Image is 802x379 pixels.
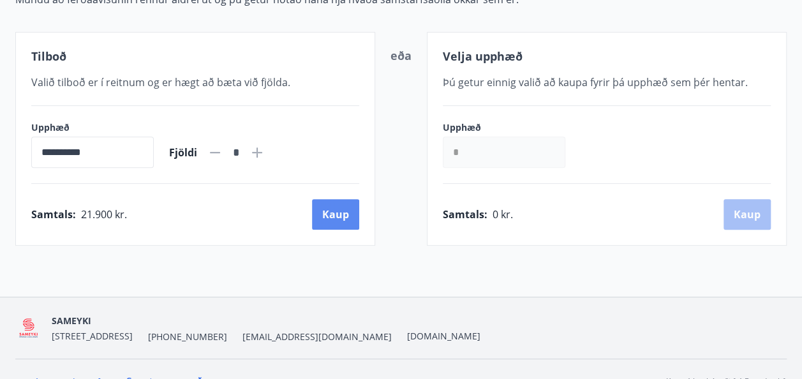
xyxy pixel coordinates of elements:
[31,207,76,221] span: Samtals :
[81,207,127,221] span: 21.900 kr.
[407,330,480,342] a: [DOMAIN_NAME]
[242,331,392,343] span: [EMAIL_ADDRESS][DOMAIN_NAME]
[169,145,197,160] span: Fjöldi
[15,315,41,342] img: 5QO2FORUuMeaEQbdwbcTl28EtwdGrpJ2a0ZOehIg.png
[443,48,523,64] span: Velja upphæð
[493,207,513,221] span: 0 kr.
[31,75,290,89] span: Valið tilboð er í reitnum og er hægt að bæta við fjölda.
[390,48,412,63] span: eða
[443,121,578,134] label: Upphæð
[31,121,154,134] label: Upphæð
[52,330,133,342] span: [STREET_ADDRESS]
[443,75,748,89] span: Þú getur einnig valið að kaupa fyrir þá upphæð sem þér hentar.
[312,199,359,230] button: Kaup
[148,331,227,343] span: [PHONE_NUMBER]
[52,315,91,327] span: SAMEYKI
[443,207,487,221] span: Samtals :
[31,48,66,64] span: Tilboð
